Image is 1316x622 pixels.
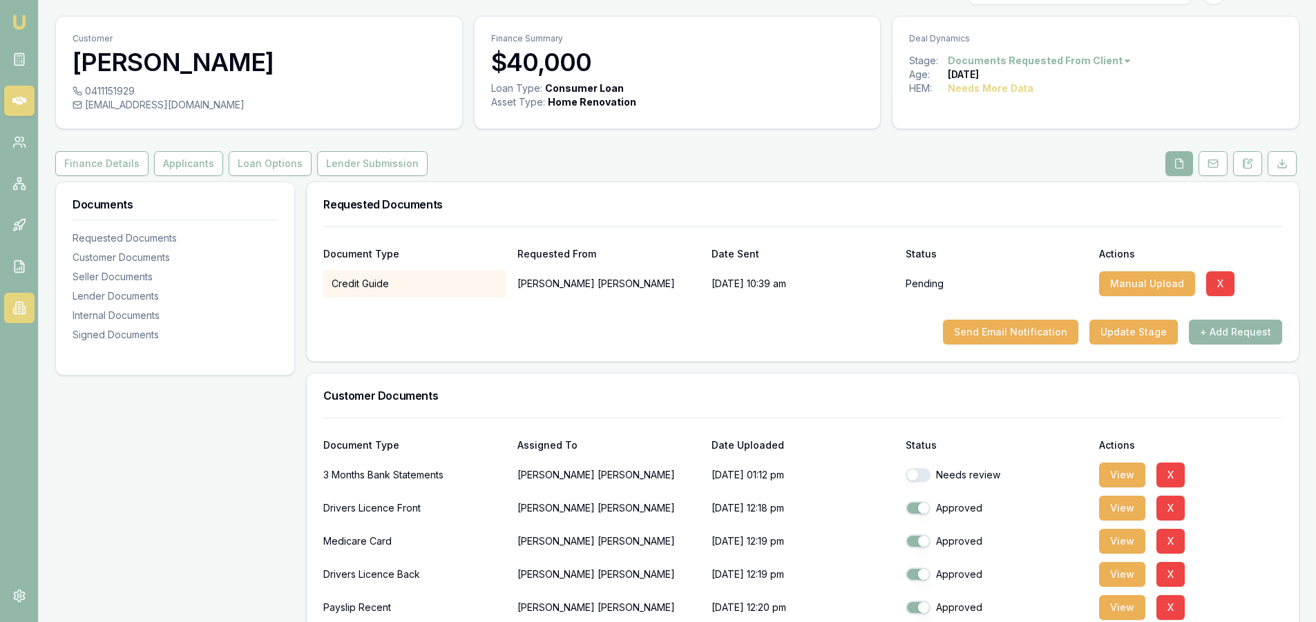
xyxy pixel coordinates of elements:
[517,270,700,298] p: [PERSON_NAME] [PERSON_NAME]
[1156,496,1185,521] button: X
[712,561,895,588] p: [DATE] 12:19 pm
[712,527,895,555] p: [DATE] 12:19 pm
[1099,249,1282,259] div: Actions
[1156,562,1185,587] button: X
[154,151,223,176] button: Applicants
[1099,271,1195,296] button: Manual Upload
[323,561,506,588] div: Drivers Licence Back
[712,270,895,298] div: [DATE] 10:39 am
[73,199,278,210] h3: Documents
[948,54,1132,68] button: Documents Requested From Client
[491,48,864,76] h3: $40,000
[323,594,506,621] div: Payslip Recent
[712,249,895,259] div: Date Sent
[73,231,278,245] div: Requested Documents
[948,81,1033,95] div: Needs More Data
[1099,562,1145,587] button: View
[73,84,446,98] div: 0411151929
[323,527,506,555] div: Medicare Card
[73,251,278,264] div: Customer Documents
[906,249,1089,259] div: Status
[314,151,430,176] a: Lender Submission
[517,594,700,621] p: [PERSON_NAME] [PERSON_NAME]
[1099,595,1145,620] button: View
[712,461,895,489] p: [DATE] 01:12 pm
[11,14,28,30] img: emu-icon-u.png
[906,277,944,291] p: Pending
[1099,529,1145,554] button: View
[323,249,506,259] div: Document Type
[517,494,700,522] p: [PERSON_NAME] [PERSON_NAME]
[1206,271,1234,296] button: X
[1089,320,1178,344] button: Update Stage
[323,199,1282,210] h3: Requested Documents
[226,151,314,176] a: Loan Options
[151,151,226,176] a: Applicants
[73,328,278,342] div: Signed Documents
[906,534,1089,548] div: Approved
[517,461,700,489] p: [PERSON_NAME] [PERSON_NAME]
[517,249,700,259] div: Requested From
[712,594,895,621] p: [DATE] 12:20 pm
[323,390,1282,401] h3: Customer Documents
[73,309,278,322] div: Internal Documents
[323,440,506,450] div: Document Type
[323,461,506,489] div: 3 Months Bank Statements
[229,151,312,176] button: Loan Options
[712,494,895,522] p: [DATE] 12:18 pm
[943,320,1078,344] button: Send Email Notification
[517,561,700,588] p: [PERSON_NAME] [PERSON_NAME]
[906,501,1089,515] div: Approved
[1099,496,1145,521] button: View
[1156,529,1185,554] button: X
[906,440,1089,450] div: Status
[73,33,446,44] p: Customer
[906,468,1089,482] div: Needs review
[1099,440,1282,450] div: Actions
[491,95,545,109] div: Asset Type :
[909,68,948,81] div: Age:
[712,440,895,450] div: Date Uploaded
[491,81,542,95] div: Loan Type:
[517,527,700,555] p: [PERSON_NAME] [PERSON_NAME]
[909,33,1282,44] p: Deal Dynamics
[323,494,506,522] div: Drivers Licence Front
[1099,463,1145,487] button: View
[55,151,149,176] button: Finance Details
[1189,320,1282,344] button: + Add Request
[73,270,278,284] div: Seller Documents
[55,151,151,176] a: Finance Details
[948,68,979,81] div: [DATE]
[517,440,700,450] div: Assigned To
[73,48,446,76] h3: [PERSON_NAME]
[545,81,624,95] div: Consumer Loan
[73,98,446,112] div: [EMAIL_ADDRESS][DOMAIN_NAME]
[906,601,1089,614] div: Approved
[906,567,1089,581] div: Approved
[73,289,278,303] div: Lender Documents
[909,81,948,95] div: HEM:
[1156,595,1185,620] button: X
[317,151,428,176] button: Lender Submission
[323,270,506,298] div: Credit Guide
[1156,463,1185,487] button: X
[548,95,636,109] div: Home Renovation
[491,33,864,44] p: Finance Summary
[909,54,948,68] div: Stage:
